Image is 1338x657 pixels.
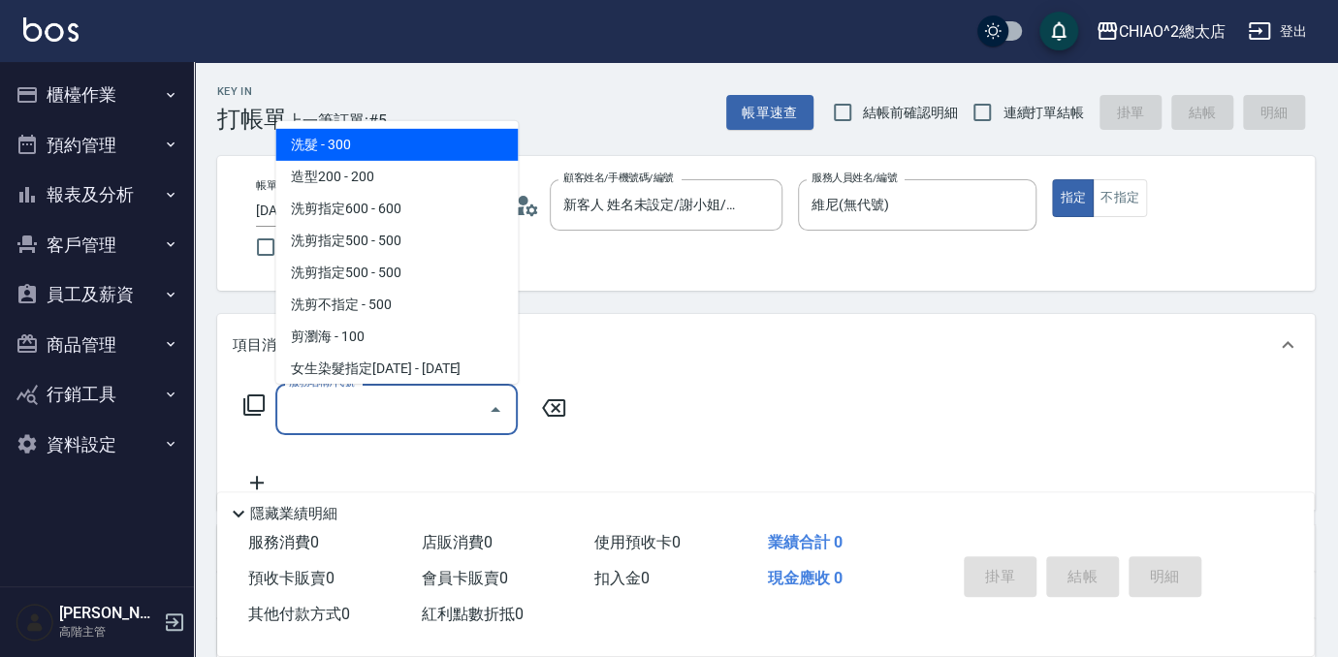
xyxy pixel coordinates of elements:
button: 商品管理 [8,320,186,370]
span: 洗剪指定600 - 600 [275,193,518,225]
h2: Key In [217,85,287,98]
span: 結帳前確認明細 [863,103,958,123]
span: 會員卡販賣 0 [422,569,508,587]
button: 不指定 [1093,179,1147,217]
button: CHIAO^2總太店 [1088,12,1233,51]
span: 女生染髮指定[DATE] - [DATE] [275,353,518,385]
img: Person [16,603,54,641]
span: 洗剪指定500 - 500 [275,257,518,289]
span: 上一筆訂單:#5 [287,109,387,133]
p: 項目消費 [233,335,291,356]
img: Logo [23,17,79,42]
label: 服務人員姓名/編號 [812,171,897,185]
p: 高階主管 [59,623,158,641]
label: 帳單日期 [256,178,297,193]
h5: [PERSON_NAME] [59,604,158,623]
label: 顧客姓名/手機號碼/編號 [563,171,674,185]
span: 預收卡販賣 0 [248,569,334,587]
div: CHIAO^2總太店 [1119,19,1226,44]
span: 服務消費 0 [248,533,319,551]
span: 洗剪不指定 - 500 [275,289,518,321]
button: 客戶管理 [8,220,186,270]
span: 洗剪指定500 - 500 [275,225,518,257]
button: 預約管理 [8,120,186,171]
input: YYYY/MM/DD hh:mm [256,195,453,227]
button: 行銷工具 [8,369,186,420]
button: 員工及薪資 [8,269,186,320]
button: save [1039,12,1078,50]
button: 登出 [1240,14,1315,49]
span: 洗髮 - 300 [275,129,518,161]
button: 報表及分析 [8,170,186,220]
span: 連續打單結帳 [1003,103,1084,123]
h3: 打帳單 [217,106,287,133]
span: 造型200 - 200 [275,161,518,193]
p: 隱藏業績明細 [250,504,337,524]
div: 項目消費 [217,314,1315,376]
span: 其他付款方式 0 [248,605,350,623]
span: 店販消費 0 [422,533,493,551]
button: 櫃檯作業 [8,70,186,120]
span: 使用預收卡 0 [594,533,681,551]
span: 紅利點數折抵 0 [422,605,524,623]
button: Close [480,394,511,425]
span: 業績合計 0 [768,533,843,551]
span: 扣入金 0 [594,569,650,587]
span: 剪瀏海 - 100 [275,321,518,353]
button: 資料設定 [8,420,186,470]
span: 現金應收 0 [768,569,843,587]
button: 帳單速查 [726,95,813,131]
button: 指定 [1052,179,1094,217]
